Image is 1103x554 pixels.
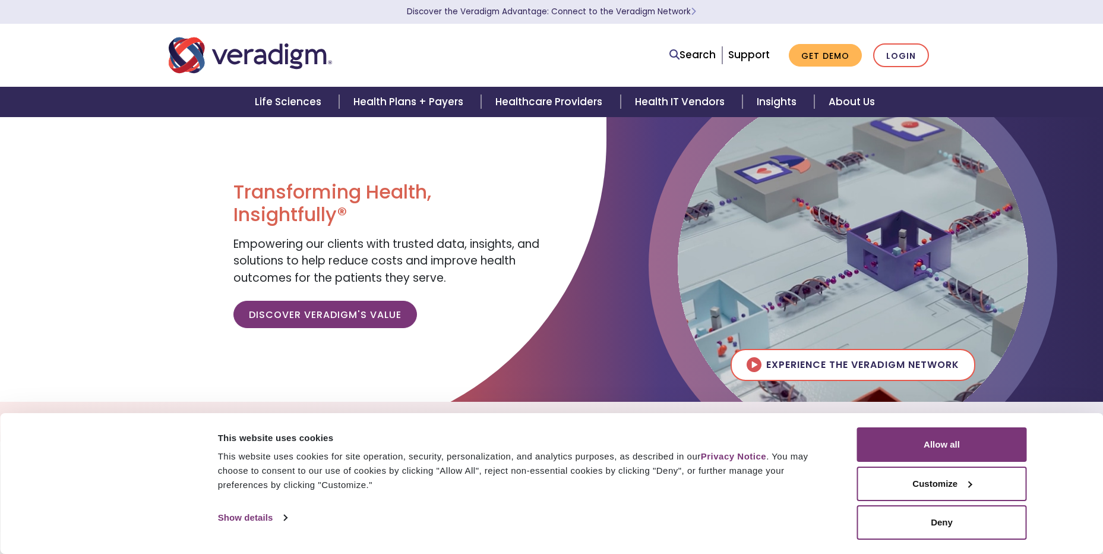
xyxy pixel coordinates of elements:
a: Get Demo [789,44,862,67]
a: Insights [742,87,814,117]
h1: Transforming Health, Insightfully® [233,181,542,226]
img: Veradigm logo [169,36,332,75]
div: This website uses cookies [218,431,830,445]
a: Login [873,43,929,68]
a: Discover Veradigm's Value [233,301,417,328]
a: Insights [622,407,699,437]
a: Support [728,48,770,62]
a: Explore Solutions [332,407,464,437]
a: Privacy Notice [701,451,766,461]
button: Deny [857,505,1027,540]
span: Learn More [691,6,696,17]
a: Search [669,47,716,63]
a: Health Plans + Payers [339,87,481,117]
a: About Us [814,87,889,117]
a: Life Sciences [241,87,339,117]
div: This website uses cookies for site operation, security, personalization, and analytics purposes, ... [218,449,830,492]
span: Empowering our clients with trusted data, insights, and solutions to help reduce costs and improv... [233,236,539,286]
button: Customize [857,467,1027,501]
a: The Veradigm Network [464,407,622,437]
a: Discover the Veradigm Advantage: Connect to the Veradigm NetworkLearn More [407,6,696,17]
a: Show details [218,509,287,527]
a: Careers [699,407,772,437]
a: Healthcare Providers [481,87,620,117]
button: Allow all [857,427,1027,462]
a: Health IT Vendors [621,87,742,117]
